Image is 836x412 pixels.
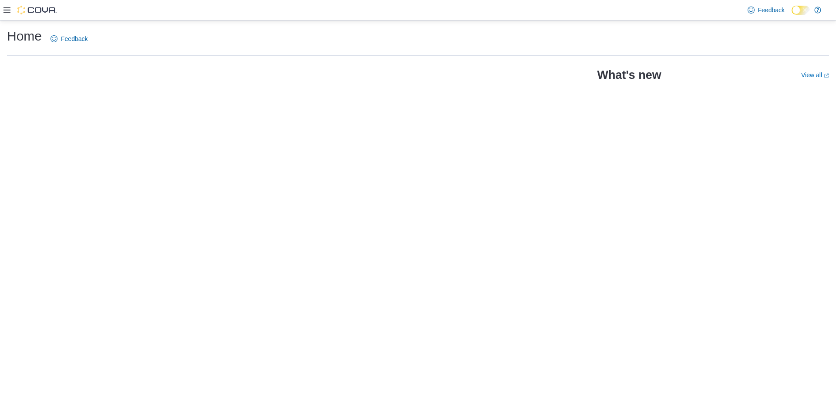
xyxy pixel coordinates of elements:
[597,68,661,82] h2: What's new
[792,6,810,15] input: Dark Mode
[744,1,788,19] a: Feedback
[824,73,829,78] svg: External link
[7,27,42,45] h1: Home
[801,72,829,78] a: View allExternal link
[758,6,785,14] span: Feedback
[47,30,91,48] a: Feedback
[17,6,57,14] img: Cova
[61,34,88,43] span: Feedback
